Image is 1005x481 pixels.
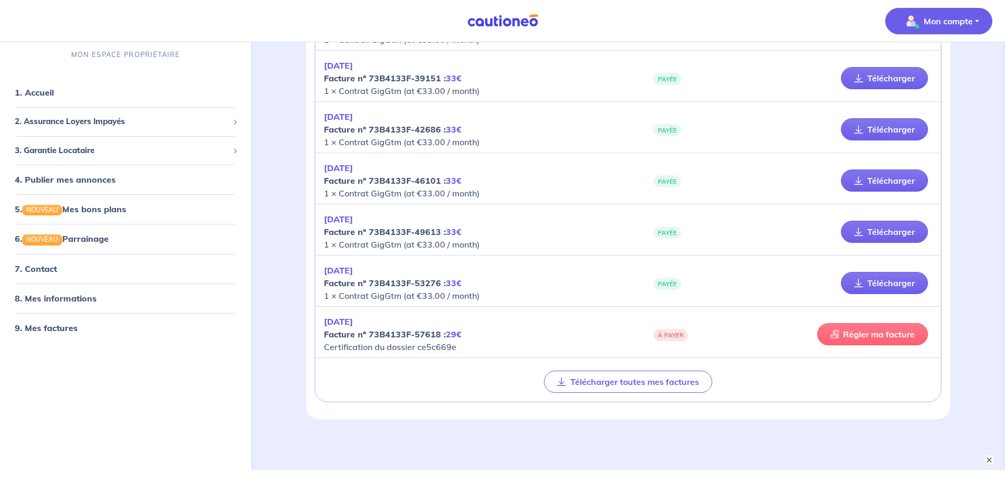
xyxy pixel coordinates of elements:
[15,116,228,128] span: 2. Assurance Loyers Impayés
[324,163,353,173] em: [DATE]
[15,145,228,157] span: 3. Garantie Locataire
[15,322,78,333] a: 9. Mes factures
[841,67,928,89] a: Télécharger
[324,110,628,148] p: 1 × Contrat GigGtm (at €33.00 / month)
[654,124,681,136] span: PAYÉE
[841,221,928,243] a: Télécharger
[324,59,628,97] p: 1 × Contrat GigGtm (at €33.00 / month)
[324,124,462,135] strong: Facture nº 73B4133F-42686 :
[4,317,247,338] div: 9. Mes factures
[324,278,462,288] strong: Facture nº 73B4133F-53276 :
[924,15,973,27] p: Mon compte
[324,111,353,122] em: [DATE]
[324,162,628,200] p: 1 × Contrat GigGtm (at €33.00 / month)
[15,263,57,273] a: 7. Contact
[324,329,462,339] strong: Facture nº 73B4133F-57618 :
[15,293,97,303] a: 8. Mes informations
[446,124,462,135] em: 33€
[984,455,994,465] button: ×
[324,227,462,237] strong: Facture nº 73B4133F-49613 :
[654,329,688,341] span: À PAYER
[71,50,180,60] p: MON ESPACE PROPRIÉTAIRE
[4,258,247,279] div: 7. Contact
[324,175,462,186] strong: Facture nº 73B4133F-46101 :
[15,204,126,214] a: 5.NOUVEAUMes bons plans
[654,278,681,290] span: PAYÉE
[463,14,542,27] img: Cautioneo
[324,264,628,302] p: 1 × Contrat GigGtm (at €33.00 / month)
[654,227,681,239] span: PAYÉE
[324,73,462,83] strong: Facture nº 73B4133F-39151 :
[15,233,109,244] a: 6.NOUVEAUParrainage
[324,214,353,224] em: [DATE]
[324,315,628,353] p: Certification du dossier ce5c669e
[446,73,462,83] em: 33€
[446,278,462,288] em: 33€
[4,228,247,249] div: 6.NOUVEAUParrainage
[4,82,247,103] div: 1. Accueil
[446,227,462,237] em: 33€
[324,60,353,71] em: [DATE]
[841,272,928,294] a: Télécharger
[4,140,247,161] div: 3. Garantie Locataire
[15,87,54,98] a: 1. Accueil
[885,8,992,34] button: illu_account_valid_menu.svgMon compte
[4,199,247,220] div: 5.NOUVEAUMes bons plans
[4,287,247,308] div: 8. Mes informations
[817,323,928,345] a: Régler ma facture
[841,118,928,140] a: Télécharger
[903,13,920,30] img: illu_account_valid_menu.svg
[654,175,681,187] span: PAYÉE
[324,265,353,276] em: [DATE]
[324,316,353,327] em: [DATE]
[446,329,462,339] em: 29€
[4,111,247,132] div: 2. Assurance Loyers Impayés
[446,175,462,186] em: 33€
[654,73,681,85] span: PAYÉE
[324,213,628,251] p: 1 × Contrat GigGtm (at €33.00 / month)
[15,174,116,185] a: 4. Publier mes annonces
[4,169,247,190] div: 4. Publier mes annonces
[841,169,928,192] a: Télécharger
[544,371,712,393] button: Télécharger toutes mes factures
